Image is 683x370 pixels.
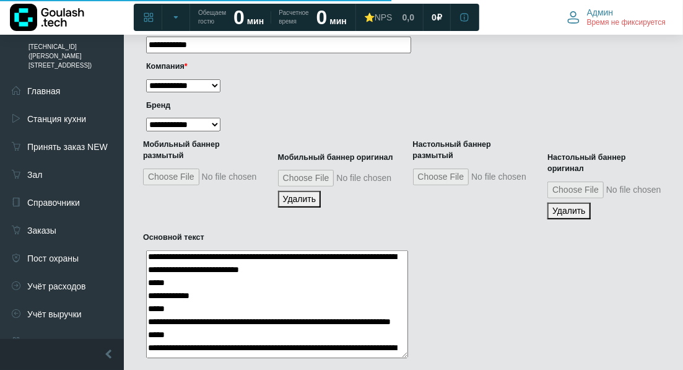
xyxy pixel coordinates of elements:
[198,9,226,26] span: Обещаем гостю
[375,12,393,22] span: NPS
[10,4,84,31] img: Логотип компании Goulash.tech
[143,232,394,244] label: Основной текст
[146,61,655,73] label: Компания
[424,6,450,29] a: 0 ₽
[146,100,655,112] label: Бренд
[587,7,614,18] span: Админ
[547,203,590,219] button: Удалить
[278,152,394,164] label: Мобильный баннер оригинал
[247,16,264,26] span: мин
[560,4,673,30] button: Админ Время не фиксируется
[357,6,422,29] a: ⭐NPS 0,0
[587,18,666,28] span: Время не фиксируется
[547,152,664,175] label: Настольный баннер оригинал
[316,6,328,29] strong: 0
[143,139,259,162] label: Мобильный баннер размытый
[437,12,442,23] span: ₽
[191,6,354,29] a: Обещаем гостю 0 мин Расчетное время 0 мин
[432,12,437,23] span: 0
[329,16,346,26] span: мин
[233,6,245,29] strong: 0
[278,191,321,208] button: Удалить
[364,12,393,23] div: ⭐
[413,139,529,162] label: Настольный баннер размытый
[279,9,308,26] span: Расчетное время
[402,12,414,23] span: 0,0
